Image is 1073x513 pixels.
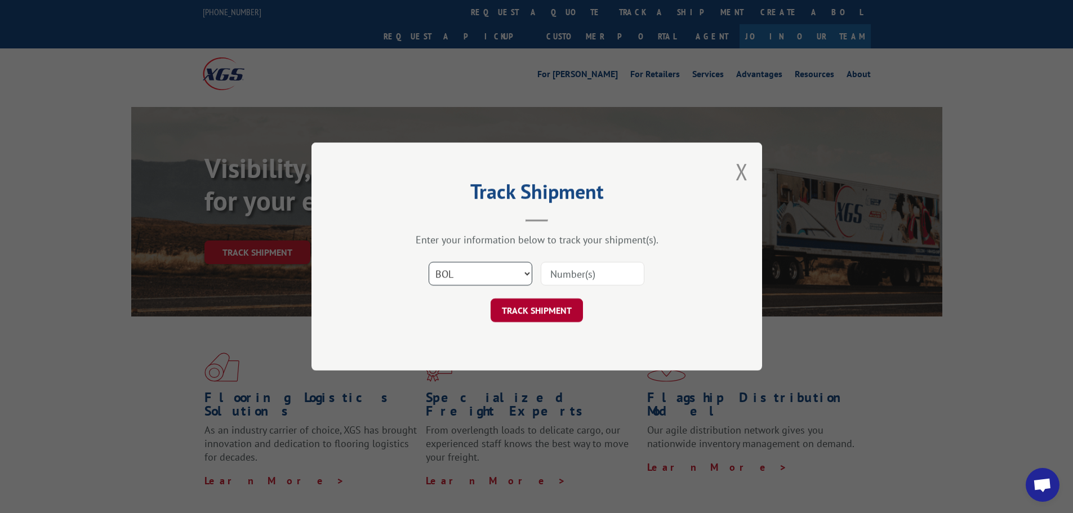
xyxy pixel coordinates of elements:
[736,157,748,186] button: Close modal
[1026,468,1059,502] div: Open chat
[491,298,583,322] button: TRACK SHIPMENT
[368,233,706,246] div: Enter your information below to track your shipment(s).
[541,262,644,286] input: Number(s)
[368,184,706,205] h2: Track Shipment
